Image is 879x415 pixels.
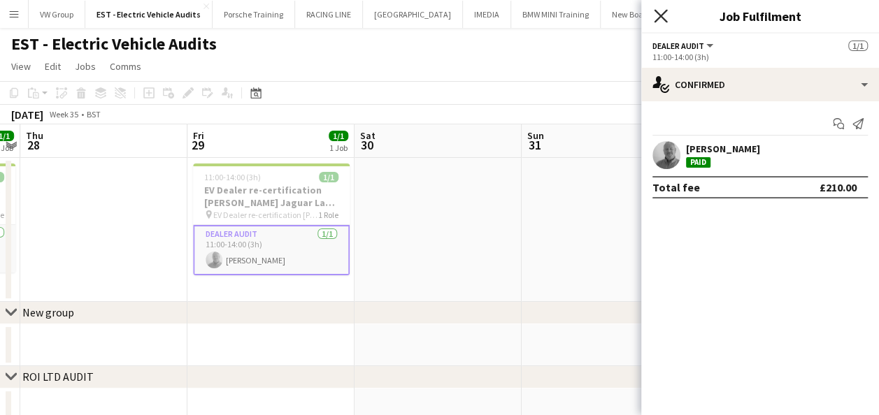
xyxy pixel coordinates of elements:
[110,60,141,73] span: Comms
[193,163,350,275] app-job-card: 11:00-14:00 (3h)1/1EV Dealer re-certification [PERSON_NAME] Jaguar Land Rover Saltash PL12 6LF 29...
[652,180,700,194] div: Total fee
[204,172,261,182] span: 11:00-14:00 (3h)
[213,210,318,220] span: EV Dealer re-certification [PERSON_NAME] Jaguar Land Rover Saltash PL12 6LF 290825 @ 1pm
[24,137,43,153] span: 28
[686,157,710,168] div: Paid
[193,225,350,275] app-card-role: Dealer Audit1/111:00-14:00 (3h)[PERSON_NAME]
[85,1,213,28] button: EST - Electric Vehicle Audits
[22,370,94,384] div: ROI LTD AUDIT
[319,172,338,182] span: 1/1
[363,1,463,28] button: [GEOGRAPHIC_DATA]
[11,108,43,122] div: [DATE]
[191,137,204,153] span: 29
[22,305,74,319] div: New group
[11,60,31,73] span: View
[686,143,760,155] div: [PERSON_NAME]
[360,129,376,142] span: Sat
[69,57,101,75] a: Jobs
[29,1,85,28] button: VW Group
[104,57,147,75] a: Comms
[193,129,204,142] span: Fri
[87,109,101,119] div: BST
[26,129,43,142] span: Thu
[527,129,544,142] span: Sun
[652,41,715,51] button: Dealer Audit
[463,1,511,28] button: IMEDIA
[45,60,61,73] span: Edit
[358,137,376,153] span: 30
[820,180,857,194] div: £210.00
[652,52,868,62] div: 11:00-14:00 (3h)
[329,143,348,153] div: 1 Job
[329,131,348,141] span: 1/1
[511,1,601,28] button: BMW MINI Training
[46,109,81,119] span: Week 35
[318,210,338,220] span: 1 Role
[641,7,879,25] h3: Job Fulfilment
[193,184,350,209] h3: EV Dealer re-certification [PERSON_NAME] Jaguar Land Rover Saltash PL12 6LF 290825 @ 1pm
[848,41,868,51] span: 1/1
[641,68,879,101] div: Confirmed
[6,57,36,75] a: View
[295,1,363,28] button: RACING LINE
[213,1,295,28] button: Porsche Training
[652,41,704,51] span: Dealer Audit
[601,1,663,28] button: New Board
[75,60,96,73] span: Jobs
[525,137,544,153] span: 31
[11,34,217,54] h1: EST - Electric Vehicle Audits
[39,57,66,75] a: Edit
